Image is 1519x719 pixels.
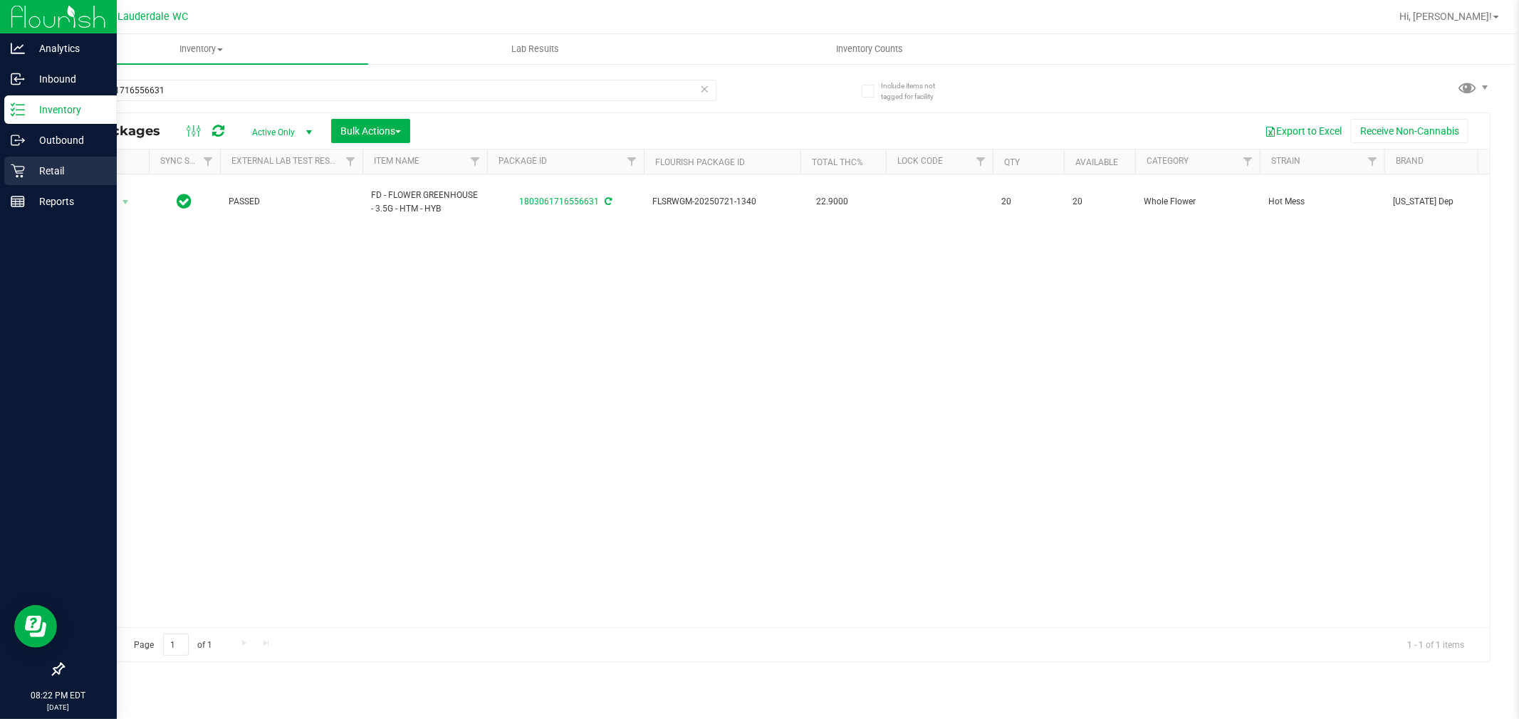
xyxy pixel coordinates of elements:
[1072,195,1127,209] span: 20
[1271,156,1300,166] a: Strain
[1144,195,1251,209] span: Whole Flower
[122,634,224,656] span: Page of 1
[6,689,110,702] p: 08:22 PM EDT
[229,195,354,209] span: PASSED
[6,702,110,713] p: [DATE]
[1236,149,1260,174] a: Filter
[371,189,479,216] span: FD - FLOWER GREENHOUSE - 3.5G - HTM - HYB
[492,43,578,56] span: Lab Results
[14,605,57,648] iframe: Resource center
[11,41,25,56] inline-svg: Analytics
[63,80,716,101] input: Search Package ID, Item Name, SKU, Lot or Part Number...
[177,191,192,211] span: In Sync
[331,119,410,143] button: Bulk Actions
[25,193,110,210] p: Reports
[602,196,612,206] span: Sync from Compliance System
[231,156,343,166] a: External Lab Test Result
[1399,11,1492,22] span: Hi, [PERSON_NAME]!
[25,40,110,57] p: Analytics
[519,196,599,206] a: 1803061716556631
[1393,195,1518,209] span: [US_STATE] Dep
[163,634,189,656] input: 1
[700,80,710,98] span: Clear
[817,43,922,56] span: Inventory Counts
[25,132,110,149] p: Outbound
[1351,119,1468,143] button: Receive Non-Cannabis
[1147,156,1189,166] a: Category
[655,157,745,167] a: Flourish Package ID
[25,101,110,118] p: Inventory
[1268,195,1376,209] span: Hot Mess
[1361,149,1384,174] a: Filter
[969,149,993,174] a: Filter
[464,149,487,174] a: Filter
[1001,195,1055,209] span: 20
[374,156,419,166] a: Item Name
[368,34,702,64] a: Lab Results
[11,133,25,147] inline-svg: Outbound
[809,191,855,212] span: 22.9000
[812,157,863,167] a: Total THC%
[881,80,952,102] span: Include items not tagged for facility
[339,149,362,174] a: Filter
[897,156,943,166] a: Lock Code
[74,123,174,139] span: All Packages
[117,192,135,212] span: select
[197,149,220,174] a: Filter
[160,156,215,166] a: Sync Status
[25,70,110,88] p: Inbound
[103,11,188,23] span: Ft. Lauderdale WC
[652,195,792,209] span: FLSRWGM-20250721-1340
[1396,156,1424,166] a: Brand
[1075,157,1118,167] a: Available
[340,125,401,137] span: Bulk Actions
[1004,157,1020,167] a: Qty
[11,103,25,117] inline-svg: Inventory
[34,34,368,64] a: Inventory
[702,34,1036,64] a: Inventory Counts
[1396,634,1476,655] span: 1 - 1 of 1 items
[25,162,110,179] p: Retail
[34,43,368,56] span: Inventory
[620,149,644,174] a: Filter
[1256,119,1351,143] button: Export to Excel
[11,72,25,86] inline-svg: Inbound
[11,164,25,178] inline-svg: Retail
[11,194,25,209] inline-svg: Reports
[498,156,547,166] a: Package ID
